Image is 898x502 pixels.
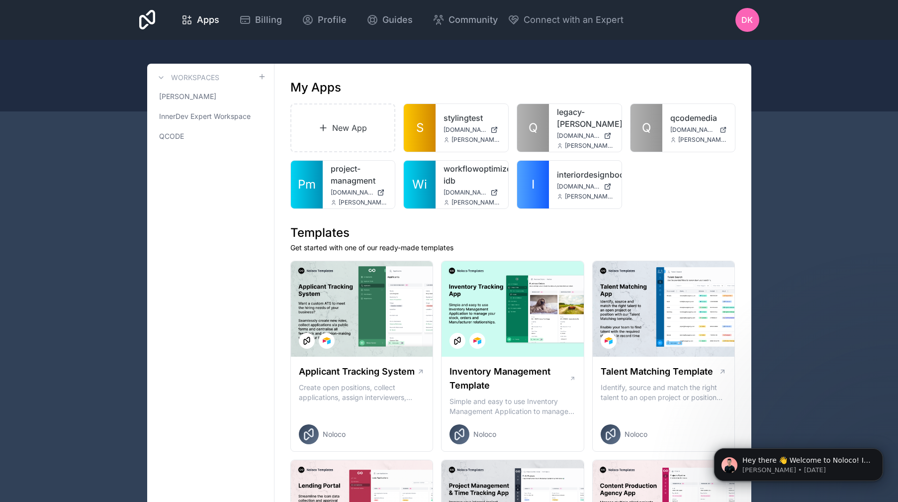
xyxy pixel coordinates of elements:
[290,103,396,152] a: New App
[331,189,373,197] span: [DOMAIN_NAME]
[508,13,624,27] button: Connect with an Expert
[404,161,436,208] a: Wi
[449,13,498,27] span: Community
[670,126,716,134] span: [DOMAIN_NAME]
[741,14,753,26] span: DK
[290,80,341,96] h1: My Apps
[290,243,735,253] p: Get started with one of our ready-made templates
[299,365,415,379] h1: Applicant Tracking System
[473,429,496,439] span: Noloco
[565,142,614,150] span: [PERSON_NAME][EMAIL_ADDRESS][DOMAIN_NAME]
[630,104,662,152] a: Q
[159,131,184,141] span: QCODE
[155,88,266,105] a: [PERSON_NAME]
[670,112,727,124] a: qcodemedia
[601,365,713,379] h1: Talent Matching Template
[159,92,216,101] span: [PERSON_NAME]
[404,104,436,152] a: S
[416,120,424,136] span: S
[451,199,500,206] span: [PERSON_NAME][EMAIL_ADDRESS][DOMAIN_NAME]
[532,177,535,193] span: I
[291,161,323,208] a: Pm
[294,9,355,31] a: Profile
[449,397,576,416] p: Simple and easy to use Inventory Management Application to manage your stock, orders and Manufact...
[517,104,549,152] a: Q
[605,337,613,345] img: Airtable Logo
[331,163,387,187] a: project-managment
[155,72,219,84] a: Workspaces
[444,189,486,197] span: [DOMAIN_NAME]
[517,161,549,208] a: I
[290,225,735,241] h1: Templates
[412,177,427,193] span: Wi
[449,365,569,393] h1: Inventory Management Template
[359,9,421,31] a: Guides
[255,13,282,27] span: Billing
[159,111,251,121] span: InnerDev Expert Workspace
[155,107,266,125] a: InnerDev Expert Workspace
[171,73,219,83] h3: Workspaces
[231,9,290,31] a: Billing
[425,9,506,31] a: Community
[444,126,486,134] span: [DOMAIN_NAME]
[699,427,898,497] iframe: Intercom notifications message
[601,383,727,402] p: Identify, source and match the right talent to an open project or position with our Talent Matchi...
[444,126,500,134] a: [DOMAIN_NAME]
[625,429,647,439] span: Noloco
[451,136,500,144] span: [PERSON_NAME][EMAIL_ADDRESS][DOMAIN_NAME]
[524,13,624,27] span: Connect with an Expert
[444,189,500,197] a: [DOMAIN_NAME]
[529,120,538,136] span: Q
[557,183,600,191] span: [DOMAIN_NAME]
[323,429,346,439] span: Noloco
[197,13,219,27] span: Apps
[323,337,331,345] img: Airtable Logo
[444,112,500,124] a: stylingtest
[557,106,614,130] a: legacy-[PERSON_NAME]
[299,383,425,402] p: Create open positions, collect applications, assign interviewers, centralise candidate feedback a...
[444,163,500,187] a: workflowoptimize-idb
[565,193,614,201] span: [PERSON_NAME][EMAIL_ADDRESS][DOMAIN_NAME]
[155,127,266,145] a: QCODE
[173,9,227,31] a: Apps
[557,132,600,140] span: [DOMAIN_NAME]
[557,132,614,140] a: [DOMAIN_NAME]
[678,136,727,144] span: [PERSON_NAME][EMAIL_ADDRESS][DOMAIN_NAME]
[670,126,727,134] a: [DOMAIN_NAME]
[557,183,614,191] a: [DOMAIN_NAME]
[298,177,316,193] span: Pm
[339,199,387,206] span: [PERSON_NAME][EMAIL_ADDRESS][DOMAIN_NAME]
[557,169,614,181] a: interiordesignbookkeeping
[642,120,651,136] span: Q
[382,13,413,27] span: Guides
[473,337,481,345] img: Airtable Logo
[331,189,387,197] a: [DOMAIN_NAME]
[318,13,347,27] span: Profile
